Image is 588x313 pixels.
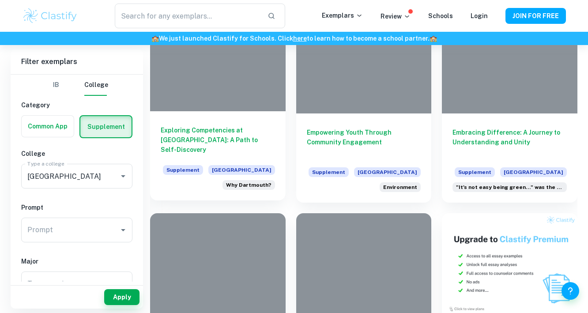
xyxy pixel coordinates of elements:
[45,75,108,96] div: Filter type choice
[452,182,567,192] div: "It's not easy being green…" was the frequent refrain of Kermit the Frog. How has difference been...
[11,49,143,74] h6: Filter exemplars
[151,35,159,42] span: 🏫
[354,167,421,177] span: [GEOGRAPHIC_DATA]
[296,12,432,203] a: Empowering Youth Through Community EngagementSupplement[GEOGRAPHIC_DATA]There is a Quaker saying:...
[222,180,275,190] div: Dartmouth celebrates the ways in which its profound sense of place informs its profound sense of ...
[104,289,139,305] button: Apply
[430,35,437,42] span: 🏫
[307,128,421,157] h6: Empowering Youth Through Community Engagement
[22,116,74,137] button: Common App
[21,100,132,110] h6: Category
[80,116,132,137] button: Supplement
[505,8,566,24] button: JOIN FOR FREE
[562,282,579,300] button: Help and Feedback
[45,75,67,96] button: IB
[21,256,132,266] h6: Major
[322,11,363,20] p: Exemplars
[500,167,567,177] span: [GEOGRAPHIC_DATA]
[309,167,349,177] span: Supplement
[455,167,495,177] span: Supplement
[293,35,307,42] a: here
[21,203,132,212] h6: Prompt
[117,278,129,290] button: Open
[161,125,275,155] h6: Exploring Competencies at [GEOGRAPHIC_DATA]: A Path to Self-Discovery
[84,75,108,96] button: College
[117,170,129,182] button: Open
[381,11,411,21] p: Review
[2,34,586,43] h6: We just launched Clastify for Schools. Click to learn how to become a school partner.
[21,149,132,158] h6: College
[226,181,271,189] span: Why Dartmouth?
[452,128,567,157] h6: Embracing Difference: A Journey to Understanding and Unity
[150,12,286,203] a: Exploring Competencies at [GEOGRAPHIC_DATA]: A Path to Self-DiscoverySupplement[GEOGRAPHIC_DATA]D...
[383,183,417,191] span: Environment
[208,165,275,175] span: [GEOGRAPHIC_DATA]
[22,7,78,25] img: Clastify logo
[163,165,203,175] span: Supplement
[442,12,577,203] a: Embracing Difference: A Journey to Understanding and UnitySupplement[GEOGRAPHIC_DATA]"It's not ea...
[456,183,563,191] span: "It's not easy being green…" was the frequent refrain of [PERSON_NAME] the Frog. H
[428,12,453,19] a: Schools
[380,182,421,192] div: There is a Quaker saying: Let your life speak. Describe the environment in which you were raised ...
[115,4,260,28] input: Search for any exemplars...
[27,160,64,167] label: Type a college
[117,224,129,236] button: Open
[471,12,488,19] a: Login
